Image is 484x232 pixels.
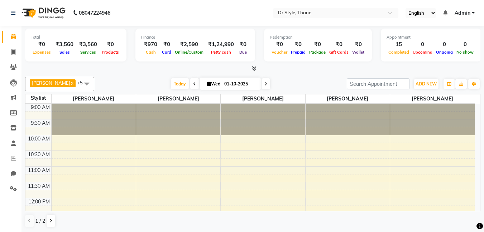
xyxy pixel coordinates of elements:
span: Services [78,50,98,55]
div: 12:00 PM [27,198,51,206]
span: ADD NEW [416,81,437,87]
span: Admin [455,9,470,17]
span: Products [100,50,121,55]
span: Gift Cards [327,50,350,55]
div: ₹0 [270,40,289,49]
div: 10:30 AM [27,151,51,158]
div: Redemption [270,34,366,40]
div: ₹0 [100,40,121,49]
div: ₹0 [31,40,53,49]
span: +5 [77,80,88,85]
div: ₹3,560 [53,40,76,49]
div: ₹970 [141,40,160,49]
span: Package [307,50,327,55]
b: 08047224946 [79,3,110,23]
span: Wed [205,81,222,87]
span: [PERSON_NAME] [32,80,70,86]
span: Online/Custom [173,50,205,55]
span: Cash [144,50,158,55]
div: 11:30 AM [27,182,51,190]
span: Today [171,78,189,89]
span: Sales [58,50,72,55]
div: Finance [141,34,249,40]
div: Stylist [25,94,51,102]
div: ₹0 [237,40,249,49]
span: [PERSON_NAME] [52,94,136,103]
div: 10:00 AM [27,135,51,143]
div: Total [31,34,121,40]
div: ₹0 [289,40,307,49]
span: Due [238,50,249,55]
div: ₹0 [350,40,366,49]
span: Ongoing [434,50,455,55]
span: Completed [387,50,411,55]
div: 0 [434,40,455,49]
span: Prepaid [289,50,307,55]
span: 1 / 2 [35,217,45,225]
div: ₹1,24,990 [205,40,237,49]
span: Petty cash [209,50,233,55]
span: Voucher [270,50,289,55]
div: ₹3,560 [76,40,100,49]
div: 0 [411,40,434,49]
div: 0 [455,40,475,49]
div: ₹0 [327,40,350,49]
span: [PERSON_NAME] [221,94,305,103]
div: ₹0 [160,40,173,49]
span: [PERSON_NAME] [306,94,390,103]
div: ₹0 [307,40,327,49]
div: ₹2,590 [173,40,205,49]
input: Search Appointment [347,78,409,89]
div: 11:00 AM [27,167,51,174]
div: Appointment [387,34,475,40]
span: Card [160,50,173,55]
span: Wallet [350,50,366,55]
span: No show [455,50,475,55]
span: Upcoming [411,50,434,55]
div: 9:30 AM [29,119,51,127]
div: 9:00 AM [29,104,51,111]
span: [PERSON_NAME] [136,94,220,103]
input: 2025-10-01 [222,79,258,89]
span: [PERSON_NAME] [390,94,475,103]
div: 15 [387,40,411,49]
button: ADD NEW [414,79,439,89]
a: x [70,80,73,86]
img: logo [18,3,67,23]
span: Expenses [31,50,53,55]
